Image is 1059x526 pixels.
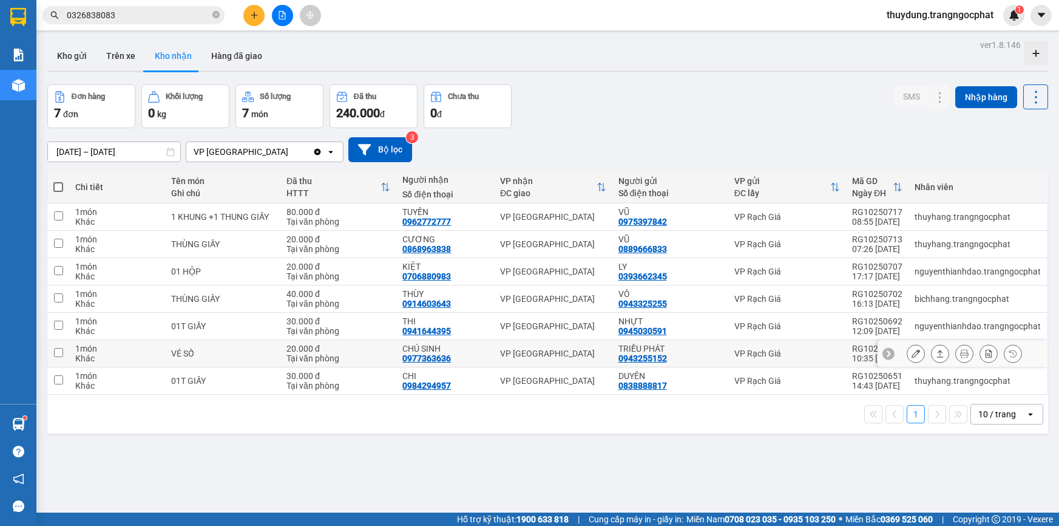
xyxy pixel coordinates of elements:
[402,175,488,185] div: Người nhận
[326,147,336,157] svg: open
[500,294,606,304] div: VP [GEOGRAPHIC_DATA]
[402,217,451,227] div: 0962772777
[852,234,902,244] div: RG10250713
[10,8,26,26] img: logo-vxr
[75,371,159,381] div: 1 món
[286,316,390,326] div: 30.000 đ
[618,188,722,198] div: Số điện thoại
[589,513,683,526] span: Cung cấp máy in - giấy in:
[500,176,597,186] div: VP nhận
[931,344,949,363] div: Giao hàng
[907,405,925,423] button: 1
[852,316,902,326] div: RG10250692
[72,92,105,101] div: Đơn hàng
[148,106,155,120] span: 0
[289,146,291,158] input: Selected VP Hà Tiên.
[171,267,274,276] div: 01 HỘP
[852,207,902,217] div: RG10250717
[494,171,612,203] th: Toggle SortBy
[402,190,488,199] div: Số điện thoại
[618,234,722,244] div: VŨ
[915,212,1041,222] div: thuyhang.trangngocphat
[402,289,488,299] div: THÙY
[12,418,25,431] img: warehouse-icon
[402,262,488,272] div: KIỆT
[618,207,722,217] div: VŨ
[212,11,220,18] span: close-circle
[286,299,390,309] div: Tại văn phòng
[955,86,1017,108] button: Nhập hàng
[734,188,830,198] div: ĐC lấy
[852,289,902,299] div: RG10250702
[500,212,606,222] div: VP [GEOGRAPHIC_DATA]
[437,109,442,119] span: đ
[618,316,722,326] div: NHỰT
[75,244,159,254] div: Khác
[171,321,274,331] div: 01T GIẤY
[845,513,933,526] span: Miền Bắc
[618,371,722,381] div: DUYÊN
[75,326,159,336] div: Khác
[402,326,451,336] div: 0941644395
[75,354,159,363] div: Khác
[852,188,893,198] div: Ngày ĐH
[250,11,259,19] span: plus
[500,239,606,249] div: VP [GEOGRAPHIC_DATA]
[67,9,210,22] input: Tìm tên, số ĐT hoặc mã đơn
[686,513,836,526] span: Miền Nam
[725,514,836,524] strong: 0708 023 035 - 0935 103 250
[734,349,840,358] div: VP Rạch Giá
[424,84,512,128] button: Chưa thu0đ
[171,376,274,386] div: 01T GIẤY
[354,92,376,101] div: Đã thu
[728,171,846,203] th: Toggle SortBy
[618,244,667,254] div: 0889666833
[336,106,380,120] span: 240.000
[618,272,667,281] div: 0393662345
[852,262,902,272] div: RG10250707
[235,84,323,128] button: Số lượng7món
[516,514,569,524] strong: 1900 633 818
[348,137,412,162] button: Bộ lọc
[12,49,25,61] img: solution-icon
[286,272,390,281] div: Tại văn phòng
[75,234,159,244] div: 1 món
[734,239,840,249] div: VP Rạch Giá
[171,239,274,249] div: THÙNG GIẤY
[171,188,274,198] div: Ghi chú
[1009,10,1020,21] img: icon-new-feature
[980,38,1021,52] div: ver 1.8.146
[500,376,606,386] div: VP [GEOGRAPHIC_DATA]
[75,299,159,309] div: Khác
[50,11,59,19] span: search
[13,500,24,512] span: message
[402,299,451,309] div: 0914603643
[942,513,944,526] span: |
[1015,5,1024,14] sup: 1
[47,41,96,70] button: Kho gửi
[402,234,488,244] div: CƯƠNG
[171,349,274,358] div: VÉ SỐ
[618,262,722,272] div: LY
[734,212,840,222] div: VP Rạch Giá
[286,326,390,336] div: Tại văn phòng
[75,381,159,391] div: Khác
[166,92,203,101] div: Khối lượng
[618,354,667,363] div: 0943255152
[75,316,159,326] div: 1 món
[877,7,1003,22] span: thuydung.trangngocphat
[13,473,24,485] span: notification
[286,234,390,244] div: 20.000 đ
[171,212,274,222] div: 1 KHUNG +1 THUNG GIẤY
[75,207,159,217] div: 1 món
[54,106,61,120] span: 7
[734,321,840,331] div: VP Rạch Giá
[852,354,902,363] div: 10:35 [DATE]
[306,11,314,19] span: aim
[402,381,451,391] div: 0984294957
[915,321,1041,331] div: nguyenthianhdao.trangngocphat
[96,41,145,70] button: Trên xe
[852,272,902,281] div: 17:17 [DATE]
[286,371,390,381] div: 30.000 đ
[734,267,840,276] div: VP Rạch Giá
